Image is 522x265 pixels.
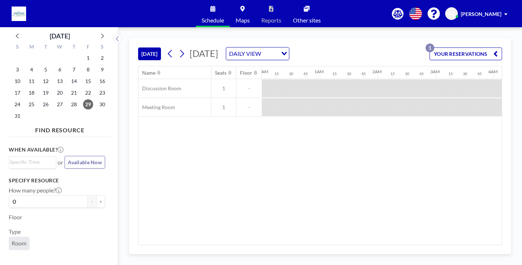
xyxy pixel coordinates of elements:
button: - [88,195,96,208]
span: Wednesday, August 20, 2025 [55,88,65,98]
div: 15 [274,71,279,76]
span: Thursday, August 7, 2025 [69,65,79,75]
span: Room [12,240,26,247]
div: 15 [332,71,337,76]
span: Sunday, August 10, 2025 [12,76,22,86]
div: 12AM [256,69,268,74]
span: or [58,159,63,166]
label: How many people? [9,187,62,194]
span: Wednesday, August 27, 2025 [55,99,65,109]
h4: FIND RESOURCE [9,124,111,134]
span: DAILY VIEW [228,49,262,58]
div: 45 [361,71,366,76]
span: Saturday, August 23, 2025 [97,88,107,98]
span: Tuesday, August 26, 2025 [41,99,51,109]
div: 4AM [488,69,498,74]
label: Floor [9,214,22,221]
span: [PERSON_NAME] [461,11,501,17]
span: Saturday, August 9, 2025 [97,65,107,75]
input: Search for option [10,158,52,166]
div: S [11,43,25,52]
h3: Specify resource [9,177,105,184]
span: Thursday, August 21, 2025 [69,88,79,98]
span: Other sites [293,17,321,23]
div: Floor [240,70,252,76]
span: Friday, August 8, 2025 [83,65,93,75]
span: Meeting Room [138,104,175,111]
span: Wednesday, August 13, 2025 [55,76,65,86]
span: Thursday, August 28, 2025 [69,99,79,109]
span: 1 [211,85,236,92]
div: 15 [448,71,453,76]
button: YOUR RESERVATIONS1 [430,47,502,60]
span: Available Now [68,159,102,165]
button: [DATE] [138,47,161,60]
span: Sunday, August 31, 2025 [12,111,22,121]
div: S [95,43,109,52]
span: Saturday, August 16, 2025 [97,76,107,86]
span: [DATE] [190,48,218,59]
span: Monday, August 25, 2025 [26,99,37,109]
div: 1AM [314,69,324,74]
div: T [39,43,53,52]
p: 1 [426,44,434,52]
span: Wednesday, August 6, 2025 [55,65,65,75]
span: Tuesday, August 5, 2025 [41,65,51,75]
div: 45 [419,71,424,76]
span: Sunday, August 17, 2025 [12,88,22,98]
span: Saturday, August 30, 2025 [97,99,107,109]
span: Friday, August 1, 2025 [83,53,93,63]
div: 45 [477,71,482,76]
div: 15 [390,71,395,76]
span: Friday, August 22, 2025 [83,88,93,98]
span: Thursday, August 14, 2025 [69,76,79,86]
span: - [236,104,262,111]
div: 3AM [430,69,440,74]
span: Friday, August 29, 2025 [83,99,93,109]
span: Monday, August 11, 2025 [26,76,37,86]
span: - [236,85,262,92]
span: 1 [211,104,236,111]
div: T [67,43,81,52]
div: 30 [405,71,409,76]
button: Available Now [65,156,105,169]
label: Type [9,228,21,235]
div: Name [142,70,156,76]
div: [DATE] [50,31,70,41]
img: organization-logo [12,7,26,21]
span: Maps [236,17,250,23]
div: Search for option [9,157,56,167]
div: F [81,43,95,52]
span: Sunday, August 24, 2025 [12,99,22,109]
span: Discussion Room [138,85,181,92]
span: Reports [261,17,281,23]
div: M [25,43,39,52]
div: Seats [215,70,227,76]
span: Sunday, August 3, 2025 [12,65,22,75]
span: Schedule [202,17,224,23]
div: 30 [289,71,293,76]
span: Friday, August 15, 2025 [83,76,93,86]
div: 30 [347,71,351,76]
button: + [96,195,105,208]
span: Saturday, August 2, 2025 [97,53,107,63]
span: Monday, August 4, 2025 [26,65,37,75]
span: Tuesday, August 12, 2025 [41,76,51,86]
span: Monday, August 18, 2025 [26,88,37,98]
div: Search for option [226,47,289,60]
div: 30 [463,71,467,76]
span: Tuesday, August 19, 2025 [41,88,51,98]
div: W [53,43,67,52]
input: Search for option [263,49,277,58]
span: AL [448,11,455,17]
div: 45 [303,71,308,76]
div: 2AM [372,69,382,74]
